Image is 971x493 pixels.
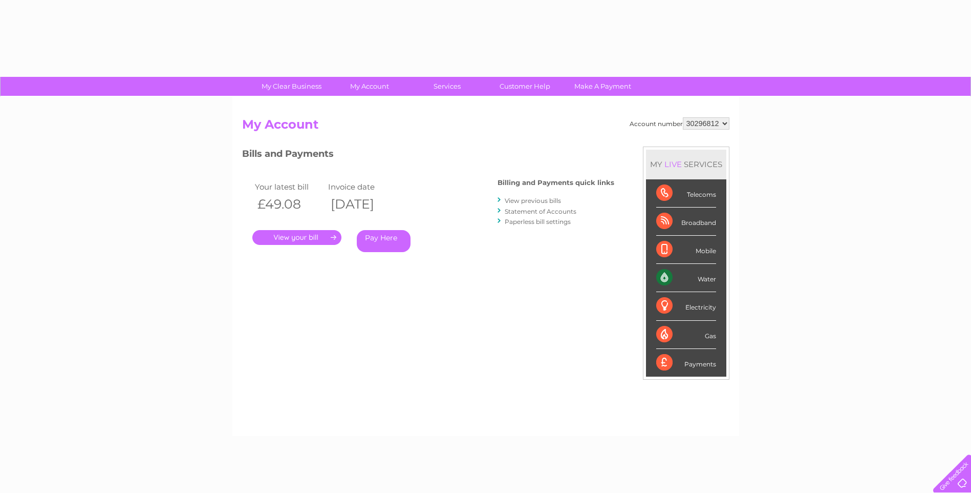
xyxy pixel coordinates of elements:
[560,77,645,96] a: Make A Payment
[656,236,716,264] div: Mobile
[656,321,716,349] div: Gas
[630,117,729,130] div: Account number
[505,218,571,225] a: Paperless bill settings
[252,180,326,194] td: Your latest bill
[252,230,341,245] a: .
[357,230,411,252] a: Pay Here
[405,77,489,96] a: Services
[656,179,716,208] div: Telecoms
[505,208,576,215] a: Statement of Accounts
[242,147,614,165] h3: Bills and Payments
[252,194,326,215] th: £49.08
[249,77,334,96] a: My Clear Business
[656,349,716,377] div: Payments
[242,117,729,137] h2: My Account
[656,264,716,292] div: Water
[656,208,716,236] div: Broadband
[326,180,399,194] td: Invoice date
[662,159,684,169] div: LIVE
[646,150,726,179] div: MY SERVICES
[483,77,567,96] a: Customer Help
[498,179,614,187] h4: Billing and Payments quick links
[505,197,561,204] a: View previous bills
[326,194,399,215] th: [DATE]
[327,77,412,96] a: My Account
[656,292,716,320] div: Electricity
